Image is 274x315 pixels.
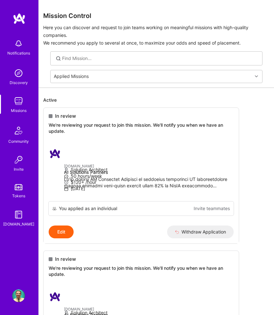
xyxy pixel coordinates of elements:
div: Notifications [7,50,30,56]
i: icon Calendar [64,187,68,191]
button: Edit [49,226,74,238]
a: User Avatar [11,289,27,302]
img: bell [12,37,25,50]
p: 50 hours/week [64,173,234,179]
i: icon SearchGrey [55,55,62,62]
span: In review [55,113,76,119]
p: Active [43,97,270,103]
i: icon MoneyGray [64,180,68,185]
img: Invite [12,153,25,166]
p: We're reviewing your request to join this mission. We'll notify you when we have an update. [49,265,234,277]
img: guide book [12,208,25,221]
img: User Avatar [12,289,25,302]
input: Find Mission... [62,55,258,62]
i: icon Applicant [64,168,68,172]
div: You applied as an individual [59,205,117,212]
div: [DOMAIN_NAME] [3,221,34,227]
a: A.Team company logo[DOMAIN_NAME]AI Solutions PartnersLo'ip dolorsi AM Consectet Adipisci el seddo... [44,142,239,201]
img: tokens [15,184,22,190]
p: We're reviewing your request to join this mission. We'll notify you when we have an update. [49,122,234,134]
p: [DATE] [64,185,234,192]
div: Missions [11,107,27,114]
p: Solution Architect [64,166,234,173]
div: Applied Missions [54,73,89,80]
div: Invite [14,166,24,173]
img: Community [11,123,26,138]
i: icon Clock [64,174,68,179]
div: Discovery [10,80,28,86]
div: Tokens [12,193,25,199]
p: Here you can discover and request to join teams working on meaningful missions with high-quality ... [43,24,270,47]
img: A.Team company logo [49,147,61,160]
div: Community [8,138,29,145]
span: In review [55,256,76,262]
button: Withdraw Application [167,226,234,238]
img: teamwork [12,95,25,107]
img: A.Team company logo [49,290,61,303]
h3: Mission Control [43,12,270,20]
p: $120+ /hour [64,179,234,185]
a: Invite teammates [194,205,230,212]
img: logo [13,13,26,24]
i: icon Chevron [255,75,258,78]
img: discovery [12,67,25,80]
